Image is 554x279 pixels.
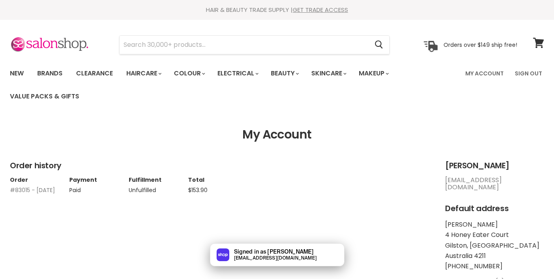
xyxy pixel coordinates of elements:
a: [EMAIL_ADDRESS][DOMAIN_NAME] [445,175,502,192]
h2: Default address [445,204,544,213]
a: Electrical [211,65,263,82]
li: [PHONE_NUMBER] [445,263,544,270]
a: GET TRADE ACCESS [293,6,348,14]
h2: [PERSON_NAME] [445,161,544,170]
a: Makeup [353,65,394,82]
a: Haircare [120,65,166,82]
form: Product [119,35,390,54]
li: 4 Honey Eater Court [445,231,544,239]
a: Sign Out [510,65,547,82]
a: Brands [31,65,69,82]
td: Unfulfilled [129,183,188,193]
li: Gilston, [GEOGRAPHIC_DATA] [445,242,544,249]
a: Value Packs & Gifts [4,88,85,105]
th: Total [188,177,247,183]
a: Clearance [70,65,119,82]
a: Colour [168,65,210,82]
a: New [4,65,30,82]
a: Beauty [265,65,304,82]
ul: Main menu [4,62,461,108]
a: Skincare [305,65,351,82]
th: Payment [69,177,129,183]
a: #83015 - [DATE] [10,186,55,194]
th: Order [10,177,69,183]
input: Search [120,36,368,54]
td: Paid [69,183,129,193]
h1: My Account [10,128,544,142]
button: Search [368,36,389,54]
span: $153.90 [188,186,208,194]
li: [PERSON_NAME] [445,221,544,228]
a: My Account [461,65,508,82]
h2: Order history [10,161,429,170]
th: Fulfillment [129,177,188,183]
p: Orders over $149 ship free! [444,41,517,48]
